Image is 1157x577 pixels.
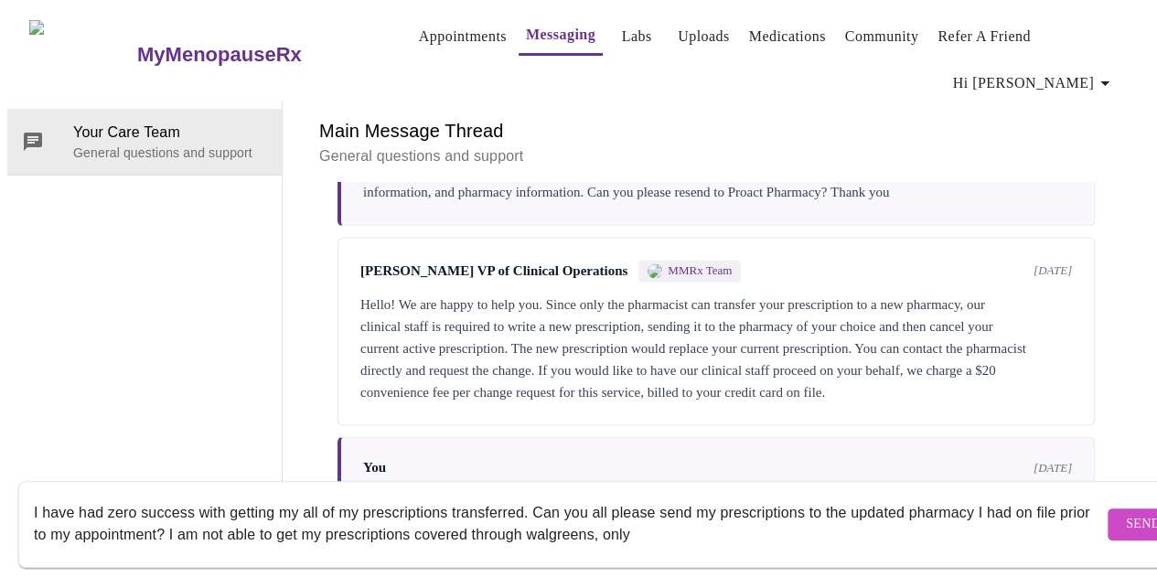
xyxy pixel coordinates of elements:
button: Refer a Friend [930,18,1038,55]
button: Uploads [670,18,737,55]
h6: Main Message Thread [319,116,1113,145]
div: Your Care TeamGeneral questions and support [7,109,282,175]
p: General questions and support [319,145,1113,167]
span: Hi [PERSON_NAME] [953,70,1116,96]
h3: MyMenopauseRx [137,43,302,67]
img: MyMenopauseRx Logo [29,20,134,89]
textarea: Send a message about your appointment [34,495,1103,553]
button: Hi [PERSON_NAME] [946,65,1123,102]
button: Medications [742,18,833,55]
span: [DATE] [1034,460,1072,475]
p: General questions and support [73,144,267,162]
a: MyMenopauseRx [134,23,374,87]
span: [PERSON_NAME] VP of Clinical Operations [360,263,627,279]
span: [DATE] [1034,263,1072,278]
img: MMRX [648,263,662,278]
a: Refer a Friend [937,24,1031,49]
a: Uploads [678,24,730,49]
span: You [363,459,386,475]
div: Hello! We are happy to help you. Since only the pharmacist can transfer your prescription to a ne... [360,293,1072,402]
a: Labs [622,24,652,49]
button: Labs [607,18,666,55]
button: Community [838,18,927,55]
a: Community [845,24,919,49]
span: Your Care Team [73,122,267,144]
a: Medications [749,24,826,49]
button: Appointments [412,18,514,55]
a: Appointments [419,24,507,49]
a: Messaging [526,22,595,48]
button: Messaging [519,16,603,56]
span: MMRx Team [668,263,732,278]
